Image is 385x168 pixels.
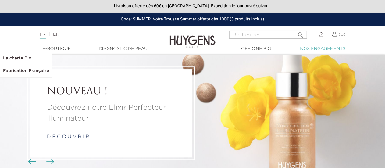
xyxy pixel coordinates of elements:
[30,157,50,166] div: Boutons du carrousel
[26,46,87,52] a: E-Boutique
[47,102,176,124] a: Découvrez notre Élixir Perfecteur Illuminateur !
[37,31,156,38] div: |
[93,46,154,52] a: Diagnostic de peau
[170,26,216,49] img: Huygens
[295,29,306,37] button: 
[47,86,176,98] a: NOUVEAU !
[226,46,287,52] a: Officine Bio
[229,31,307,39] input: Rechercher
[339,32,346,37] span: (0)
[292,46,353,52] a: Nos engagements
[47,135,89,140] a: d é c o u v r i r
[40,32,45,39] a: FR
[297,30,305,37] i: 
[53,32,59,37] a: EN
